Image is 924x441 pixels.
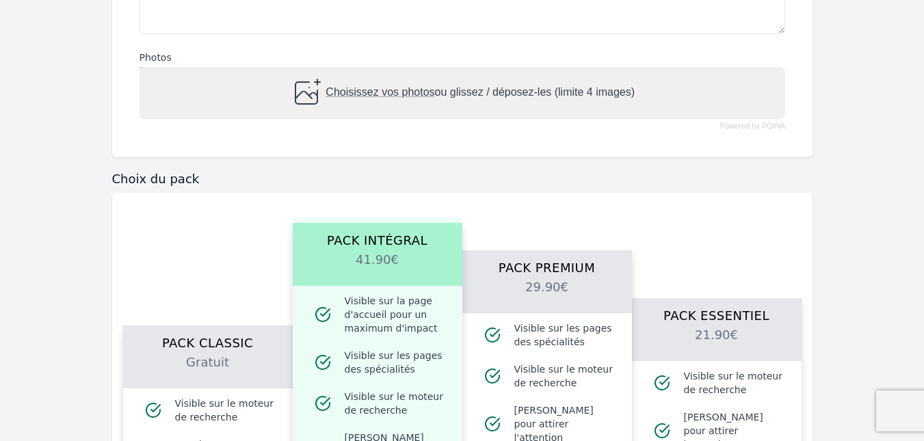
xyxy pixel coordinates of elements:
h2: 29.90€ [479,278,616,313]
span: Visible sur les pages des spécialités [345,349,446,376]
span: Visible sur le moteur de recherche [345,390,446,417]
h1: Pack Essentiel [648,298,785,325]
h1: Pack Intégral [309,223,446,250]
span: Choisissez vos photos [326,87,434,98]
div: ou glissez / déposez-les (limite 4 images) [289,77,634,109]
span: Visible sur le moteur de recherche [684,369,785,397]
label: Photos [140,51,785,64]
h2: 41.90€ [309,250,446,286]
span: Visible sur le moteur de recherche [514,362,616,390]
h2: Gratuit [140,353,276,388]
a: Powered by PQINA [720,123,784,129]
h3: Choix du pack [112,171,813,187]
h1: Pack Classic [140,325,276,353]
span: Visible sur la page d'accueil pour un maximum d'impact [345,294,446,335]
h1: Pack Premium [479,250,616,278]
h2: 21.90€ [648,325,785,361]
span: Visible sur le moteur de recherche [175,397,276,424]
span: Visible sur les pages des spécialités [514,321,616,349]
